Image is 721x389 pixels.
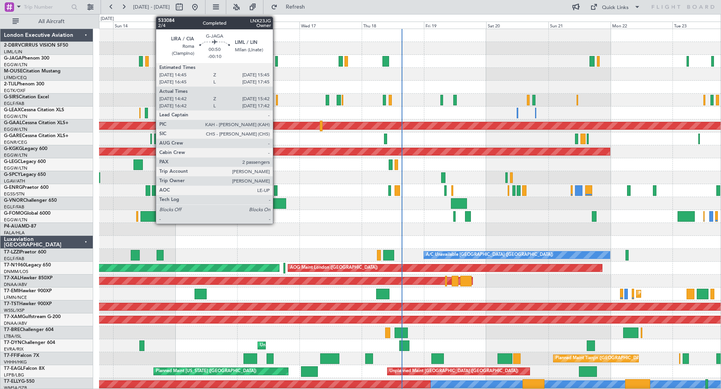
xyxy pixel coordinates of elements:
a: DNAA/ABV [4,282,27,288]
a: G-LEAXCessna Citation XLS [4,108,64,112]
div: Sun 21 [548,22,611,29]
span: G-FOMO [4,211,24,216]
a: EGGW/LTN [4,114,27,119]
a: T7-EAGLFalcon 8X [4,366,45,371]
span: G-SIRS [4,95,19,100]
a: EGSS/STN [4,191,25,197]
a: EGGW/LTN [4,127,27,132]
a: P4-AUAMD-87 [4,224,36,229]
a: EGTK/OXF [4,88,25,94]
span: G-GAAL [4,121,22,125]
span: P4-AUA [4,224,22,229]
a: EGLF/FAB [4,256,24,262]
a: EGGW/LTN [4,165,27,171]
a: LTBA/ISL [4,333,22,339]
span: 2-TIJL [4,82,17,87]
a: EGLF/FAB [4,101,24,107]
span: G-ENRG [4,185,22,190]
div: Planned Maint [GEOGRAPHIC_DATA] [638,288,713,300]
div: Sun 14 [113,22,175,29]
span: [DATE] - [DATE] [133,4,170,11]
a: LGAV/ATH [4,178,25,184]
div: AOG Maint London ([GEOGRAPHIC_DATA]) [290,262,378,274]
a: T7-ELLYG-550 [4,379,34,384]
a: EGGW/LTN [4,62,27,68]
button: Refresh [267,1,314,13]
span: G-LEGC [4,159,21,164]
div: [DATE] [101,16,114,22]
a: T7-XALHawker 850XP [4,276,52,280]
a: EGLF/FAB [4,204,24,210]
a: FALA/HLA [4,230,25,236]
span: G-SPCY [4,172,21,177]
div: Planned Maint Tianjin ([GEOGRAPHIC_DATA]) [555,353,647,364]
a: T7-LZZIPraetor 600 [4,250,46,255]
a: G-JAGAPhenom 300 [4,56,49,61]
span: T7-ELLY [4,379,21,384]
span: G-VNOR [4,198,23,203]
a: G-LEGCLegacy 600 [4,159,46,164]
a: 2-DBRVCIRRUS VISION SF50 [4,43,68,48]
a: DNMM/LOS [4,269,28,275]
span: G-LEAX [4,108,21,112]
a: T7-BREChallenger 604 [4,327,54,332]
a: LFMN/NCE [4,295,27,300]
a: T7-TSTHawker 900XP [4,302,52,306]
a: G-KGKGLegacy 600 [4,147,47,151]
div: Mon 22 [611,22,673,29]
a: T7-EMIHawker 900XP [4,289,52,293]
span: Refresh [279,4,312,10]
a: T7-FFIFalcon 7X [4,353,39,358]
div: Sat 20 [486,22,548,29]
span: T7-EMI [4,289,19,293]
a: G-ENRGPraetor 600 [4,185,49,190]
span: G-GARE [4,134,22,138]
div: Unplanned Maint [GEOGRAPHIC_DATA] ([GEOGRAPHIC_DATA]) [389,365,518,377]
div: Planned Maint [US_STATE] ([GEOGRAPHIC_DATA]) [156,365,256,377]
div: Wed 17 [299,22,362,29]
span: T7-TST [4,302,19,306]
a: G-SIRSCitation Excel [4,95,49,100]
button: All Aircraft [9,15,85,28]
a: LFMD/CEQ [4,75,27,81]
span: G-JAGA [4,56,22,61]
a: M-OUSECitation Mustang [4,69,61,74]
a: G-GAALCessna Citation XLS+ [4,121,68,125]
a: G-VNORChallenger 650 [4,198,57,203]
a: LIML/LIN [4,49,22,55]
span: T7-FFI [4,353,18,358]
span: T7-XAL [4,276,20,280]
a: EVRA/RIX [4,346,23,352]
a: EGNR/CEG [4,139,27,145]
a: G-FOMOGlobal 6000 [4,211,50,216]
a: T7-XAMGulfstream G-200 [4,315,61,319]
a: DNAA/ABV [4,320,27,326]
div: A/C Unavailable [GEOGRAPHIC_DATA] ([GEOGRAPHIC_DATA]) [426,249,553,261]
a: T7-N1960Legacy 650 [4,263,51,268]
div: Mon 15 [175,22,238,29]
a: EGGW/LTN [4,217,27,223]
a: G-GARECessna Citation XLS+ [4,134,68,138]
span: T7-XAM [4,315,22,319]
a: T7-DYNChallenger 604 [4,340,55,345]
a: LFPB/LBG [4,372,24,378]
a: 2-TIJLPhenom 300 [4,82,44,87]
a: G-SPCYLegacy 650 [4,172,46,177]
div: Unplanned Maint [GEOGRAPHIC_DATA] (Riga Intl) [260,340,360,351]
span: G-KGKG [4,147,22,151]
span: T7-DYN [4,340,22,345]
span: T7-BRE [4,327,20,332]
div: Thu 18 [362,22,424,29]
div: Tue 16 [237,22,299,29]
button: Quick Links [586,1,644,13]
div: Quick Links [602,4,629,12]
span: 2-DBRV [4,43,21,48]
span: T7-LZZI [4,250,20,255]
span: M-OUSE [4,69,23,74]
div: Fri 19 [424,22,486,29]
a: EGGW/LTN [4,152,27,158]
input: Trip Number [24,1,69,13]
a: WSSL/XSP [4,308,25,313]
span: All Aircraft [20,19,83,24]
a: VHHH/HKG [4,359,27,365]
